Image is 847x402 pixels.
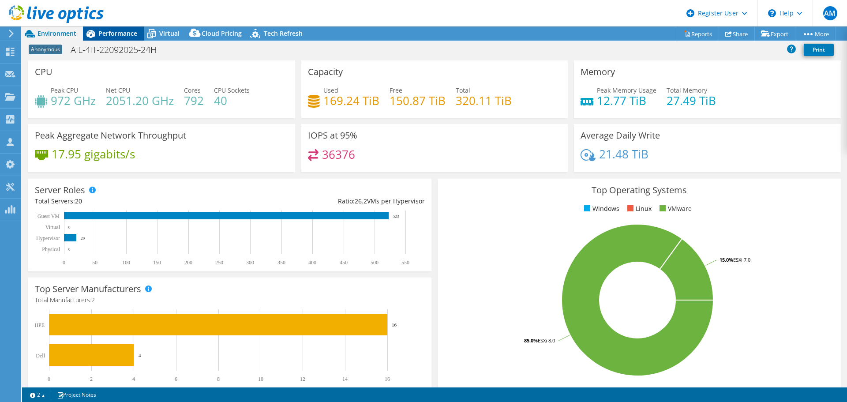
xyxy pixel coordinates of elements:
h3: Peak Aggregate Network Throughput [35,131,186,140]
text: 400 [308,259,316,266]
span: Peak CPU [51,86,78,94]
text: 0 [68,225,71,229]
h3: Top Server Manufacturers [35,284,141,294]
span: Peak Memory Usage [597,86,656,94]
text: 150 [153,259,161,266]
text: 0 [48,376,50,382]
text: 500 [371,259,379,266]
span: Performance [98,29,137,38]
text: Hypervisor [36,235,60,241]
h3: Memory [581,67,615,77]
li: Linux [625,204,652,214]
span: CPU Sockets [214,86,250,94]
span: Free [390,86,402,94]
tspan: ESXi 7.0 [733,256,750,263]
text: Virtual [45,224,60,230]
h4: 972 GHz [51,96,96,105]
span: Virtual [159,29,180,38]
text: 450 [340,259,348,266]
text: 0 [68,247,71,252]
h3: Average Daily Write [581,131,660,140]
text: 20 [81,236,85,240]
text: 16 [385,376,390,382]
text: 100 [122,259,130,266]
h3: CPU [35,67,52,77]
text: 8 [217,376,220,382]
text: 16 [392,322,397,327]
text: 2 [90,376,93,382]
span: Total Memory [667,86,707,94]
span: Cores [184,86,201,94]
a: Reports [677,27,719,41]
a: Print [804,44,834,56]
h4: 40 [214,96,250,105]
text: Physical [42,246,60,252]
span: Anonymous [29,45,62,54]
a: Share [719,27,755,41]
text: 4 [132,376,135,382]
li: VMware [657,204,692,214]
span: 20 [75,197,82,205]
text: 0 [63,259,65,266]
div: Ratio: VMs per Hypervisor [230,196,425,206]
span: AM [823,6,837,20]
text: Dell [36,353,45,359]
h3: Capacity [308,67,343,77]
text: 550 [401,259,409,266]
a: Project Notes [51,389,102,400]
text: 250 [215,259,223,266]
svg: \n [768,9,776,17]
text: 523 [393,214,399,218]
span: Cloud Pricing [202,29,242,38]
h4: 320.11 TiB [456,96,512,105]
h4: Total Manufacturers: [35,295,425,305]
h4: 150.87 TiB [390,96,446,105]
a: More [795,27,836,41]
h3: IOPS at 95% [308,131,357,140]
h1: AIL-4IT-22092025-24H [67,45,170,55]
text: 50 [92,259,97,266]
span: Total [456,86,470,94]
h4: 21.48 TiB [599,149,648,159]
h4: 27.49 TiB [667,96,716,105]
text: 6 [175,376,177,382]
text: 10 [258,376,263,382]
h4: 169.24 TiB [323,96,379,105]
h4: 12.77 TiB [597,96,656,105]
a: 2 [24,389,51,400]
text: 12 [300,376,305,382]
h3: Top Operating Systems [444,185,834,195]
span: 26.2 [355,197,367,205]
text: Guest VM [37,213,60,219]
h3: Server Roles [35,185,85,195]
h4: 2051.20 GHz [106,96,174,105]
h4: 792 [184,96,204,105]
text: 300 [246,259,254,266]
span: Environment [37,29,76,38]
tspan: ESXi 8.0 [538,337,555,344]
text: 14 [342,376,348,382]
div: Total Servers: [35,196,230,206]
span: Used [323,86,338,94]
text: 4 [139,353,141,358]
span: Net CPU [106,86,130,94]
text: HPE [34,322,45,328]
text: 200 [184,259,192,266]
li: Windows [582,204,619,214]
tspan: 85.0% [524,337,538,344]
a: Export [754,27,795,41]
span: 2 [91,296,95,304]
span: Tech Refresh [264,29,303,38]
h4: 36376 [322,150,355,159]
h4: 17.95 gigabits/s [52,149,135,159]
tspan: 15.0% [720,256,733,263]
text: 350 [277,259,285,266]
